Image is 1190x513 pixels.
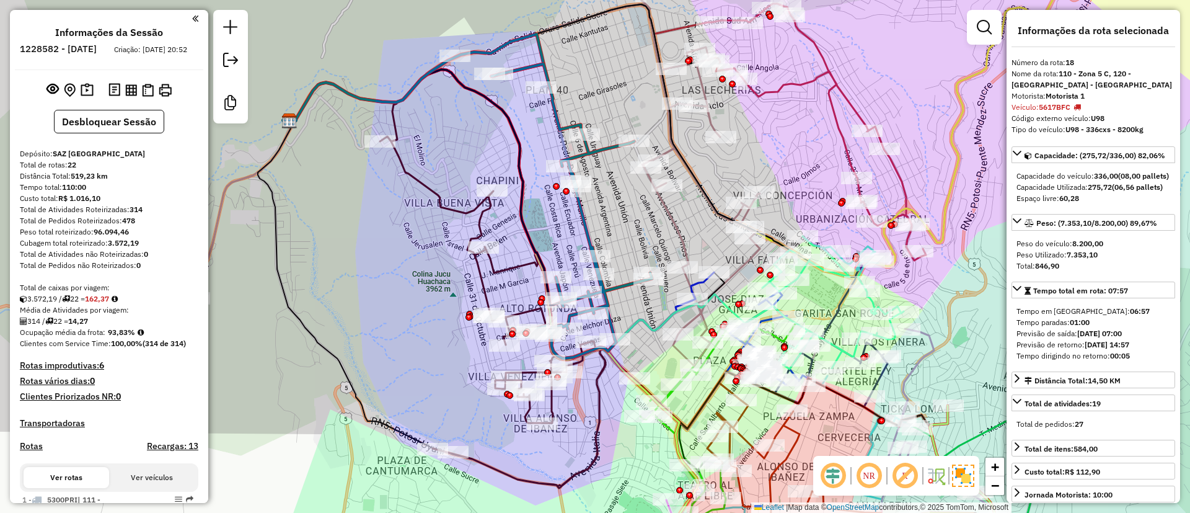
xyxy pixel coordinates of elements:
[1025,489,1113,501] div: Jornada Motorista: 10:00
[1059,194,1079,203] strong: 60,28
[1088,182,1112,192] strong: 275,72
[754,503,784,512] a: Leaflet
[1011,146,1175,163] a: Capacidade: (275,72/336,00) 82,06%
[1073,444,1098,453] strong: 584,00
[1016,419,1170,430] div: Total de pedidos:
[1065,467,1100,476] strong: R$ 112,90
[1073,104,1081,111] i: Tipo do veículo ou veículo exclusivo violado
[20,318,27,325] i: Total de Atividades
[61,81,78,100] button: Centralizar mapa no depósito ou ponto de apoio
[985,458,1004,476] a: Zoom in
[218,48,243,76] a: Exportar sessão
[116,391,121,402] strong: 0
[1065,125,1144,134] strong: U98 - 336cxs - 8200kg
[926,466,946,486] img: Fluxo de ruas
[1034,151,1165,160] span: Capacidade: (275,72/336,00) 82,06%
[1011,57,1175,68] div: Número da rota:
[1067,250,1098,259] strong: 7.353,10
[1046,91,1085,100] strong: Motorista 1
[20,193,198,204] div: Custo total:
[68,316,88,326] strong: 14,27
[144,249,148,259] strong: 0
[1011,214,1175,231] a: Peso: (7.353,10/8.200,00) 89,67%
[890,461,920,491] span: Exibir rótulo
[952,465,974,487] img: Exibir/Ocultar setores
[139,81,156,99] button: Visualizar Romaneio
[786,503,788,512] span: |
[45,318,53,325] i: Total de rotas
[1077,329,1122,338] strong: [DATE] 07:00
[99,360,104,371] strong: 6
[1075,419,1083,429] strong: 27
[147,441,198,452] h4: Recargas: 13
[24,467,109,488] button: Ver rotas
[130,205,143,214] strong: 314
[1025,444,1098,455] div: Total de itens:
[54,110,164,133] button: Desbloquear Sessão
[44,80,61,100] button: Exibir sessão original
[1033,286,1128,295] span: Tempo total em rota: 07:57
[1085,340,1129,349] strong: [DATE] 14:57
[1016,193,1170,204] div: Espaço livre:
[1091,114,1104,123] strong: U98
[47,495,77,504] span: 5300PRI
[751,502,1011,513] div: Map data © contributors,© 2025 TomTom, Microsoft
[138,329,144,336] em: Média calculada utilizando a maior ocupação (%Peso ou %Cubagem) de cada rota da sessão. Rotas cro...
[1011,113,1175,124] div: Código externo veículo:
[20,391,198,402] h4: Clientes Priorizados NR:
[972,15,997,40] a: Exibir filtros
[108,238,139,248] strong: 3.572,19
[1011,25,1175,37] h4: Informações da rota selecionada
[1011,68,1175,91] div: Nome da rota:
[143,339,186,348] strong: (314 de 314)
[1035,261,1059,270] strong: 846,90
[20,148,198,159] div: Depósito:
[1016,239,1103,248] span: Peso do veículo:
[192,11,198,25] a: Clique aqui para minimizar o painel
[20,441,43,452] a: Rotas
[991,478,999,493] span: −
[53,149,145,158] strong: SAZ [GEOGRAPHIC_DATA]
[1011,486,1175,502] a: Jornada Motorista: 10:00
[20,204,198,215] div: Total de Atividades Roteirizadas:
[175,496,182,503] em: Opções
[122,216,135,225] strong: 478
[108,328,135,337] strong: 93,83%
[1025,466,1100,478] div: Custo total:
[1036,218,1157,228] span: Peso: (7.353,10/8.200,00) 89,67%
[1130,306,1150,316] strong: 06:57
[78,81,96,100] button: Painel de Sugestão
[20,360,198,371] h4: Rotas improdutivas:
[62,295,70,303] i: Total de rotas
[156,81,174,99] button: Imprimir Rotas
[1016,317,1170,328] div: Tempo paradas:
[20,316,198,327] div: 314 / 22 =
[20,295,27,303] i: Cubagem total roteirizado
[1025,399,1101,408] span: Total de atividades:
[109,44,192,55] div: Criação: [DATE] 20:52
[1016,261,1170,272] div: Total:
[827,503,879,512] a: OpenStreetMap
[20,43,97,55] h6: 1228582 - [DATE]
[1011,395,1175,411] a: Total de atividades:19
[20,215,198,226] div: Total de Pedidos Roteirizados:
[186,496,193,503] em: Rota exportada
[20,249,198,260] div: Total de Atividades não Roteirizadas:
[1065,58,1074,67] strong: 18
[1070,318,1090,327] strong: 01:00
[20,293,198,305] div: 3.572,19 / 22 =
[1094,171,1118,181] strong: 336,00
[1011,372,1175,388] a: Distância Total:14,50 KM
[20,182,198,193] div: Tempo total:
[1011,91,1175,102] div: Motorista:
[71,171,108,181] strong: 519,23 km
[20,226,198,238] div: Peso total roteirizado:
[1016,249,1170,261] div: Peso Utilizado:
[1016,350,1170,362] div: Tempo dirigindo no retorno:
[1011,166,1175,209] div: Capacidade: (275,72/336,00) 82,06%
[20,376,198,386] h4: Rotas vários dias:
[58,194,100,203] strong: R$ 1.016,10
[1011,233,1175,277] div: Peso: (7.353,10/8.200,00) 89,67%
[20,339,111,348] span: Clientes com Service Time:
